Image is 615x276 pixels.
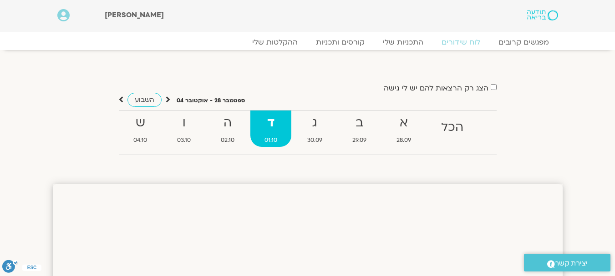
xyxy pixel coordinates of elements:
a: קורסים ותכניות [307,38,374,47]
a: א28.09 [382,110,425,147]
strong: א [382,113,425,133]
span: השבוע [135,95,154,104]
a: השבוע [127,93,162,107]
span: 29.09 [338,135,381,145]
strong: ג [293,113,336,133]
a: ד01.10 [250,110,291,147]
span: 03.10 [163,135,205,145]
span: 02.10 [207,135,249,145]
strong: ה [207,113,249,133]
a: ב29.09 [338,110,381,147]
strong: ש [120,113,162,133]
a: התכניות שלי [374,38,432,47]
a: ו03.10 [163,110,205,147]
nav: Menu [57,38,558,47]
strong: ב [338,113,381,133]
strong: ו [163,113,205,133]
span: 01.10 [250,135,291,145]
a: ג30.09 [293,110,336,147]
p: ספטמבר 28 - אוקטובר 04 [177,96,245,105]
a: ש04.10 [120,110,162,147]
a: מפגשים קרובים [489,38,558,47]
label: הצג רק הרצאות להם יש לי גישה [384,84,488,92]
a: הכל [427,110,478,147]
a: יצירת קשר [524,254,610,271]
span: 30.09 [293,135,336,145]
strong: ד [250,113,291,133]
strong: הכל [427,117,478,138]
span: 28.09 [382,135,425,145]
span: 04.10 [120,135,162,145]
span: יצירת קשר [555,257,588,270]
a: ההקלטות שלי [243,38,307,47]
a: לוח שידורים [432,38,489,47]
span: [PERSON_NAME] [105,10,164,20]
a: ה02.10 [207,110,249,147]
